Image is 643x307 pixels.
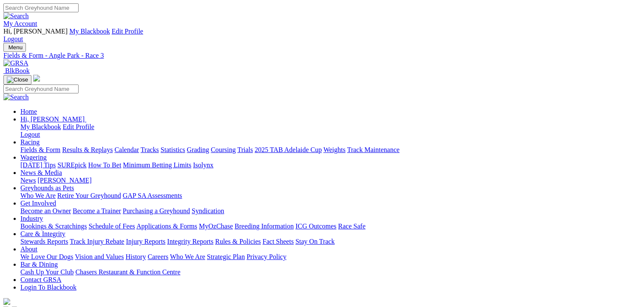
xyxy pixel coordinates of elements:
[20,223,640,230] div: Industry
[3,67,30,74] a: BlkBook
[57,161,86,169] a: SUREpick
[37,177,91,184] a: [PERSON_NAME]
[63,123,94,130] a: Edit Profile
[170,253,205,260] a: Who We Are
[246,253,286,260] a: Privacy Policy
[20,192,640,200] div: Greyhounds as Pets
[3,93,29,101] img: Search
[20,200,56,207] a: Get Involved
[187,146,209,153] a: Grading
[69,28,110,35] a: My Blackbook
[75,268,180,276] a: Chasers Restaurant & Function Centre
[207,253,245,260] a: Strategic Plan
[75,253,124,260] a: Vision and Values
[3,52,640,59] a: Fields & Form - Angle Park - Race 3
[20,253,640,261] div: About
[199,223,233,230] a: MyOzChase
[3,59,28,67] img: GRSA
[3,43,26,52] button: Toggle navigation
[123,192,182,199] a: GAP SA Assessments
[3,298,10,305] img: logo-grsa-white.png
[114,146,139,153] a: Calendar
[167,238,213,245] a: Integrity Reports
[20,146,60,153] a: Fields & Form
[20,238,68,245] a: Stewards Reports
[20,115,86,123] a: Hi, [PERSON_NAME]
[20,253,73,260] a: We Love Our Dogs
[20,161,56,169] a: [DATE] Tips
[62,146,113,153] a: Results & Replays
[20,238,640,245] div: Care & Integrity
[3,12,29,20] img: Search
[20,177,640,184] div: News & Media
[20,268,74,276] a: Cash Up Your Club
[125,253,146,260] a: History
[3,3,79,12] input: Search
[123,207,190,214] a: Purchasing a Greyhound
[7,76,28,83] img: Close
[20,284,76,291] a: Login To Blackbook
[237,146,253,153] a: Trials
[8,44,23,51] span: Menu
[20,261,58,268] a: Bar & Dining
[20,245,37,253] a: About
[3,84,79,93] input: Search
[323,146,346,153] a: Weights
[20,276,61,283] a: Contact GRSA
[112,28,143,35] a: Edit Profile
[161,146,185,153] a: Statistics
[263,238,294,245] a: Fact Sheets
[3,35,23,42] a: Logout
[88,223,135,230] a: Schedule of Fees
[211,146,236,153] a: Coursing
[20,123,61,130] a: My Blackbook
[147,253,168,260] a: Careers
[338,223,365,230] a: Race Safe
[3,28,640,43] div: My Account
[347,146,399,153] a: Track Maintenance
[57,192,121,199] a: Retire Your Greyhound
[70,238,124,245] a: Track Injury Rebate
[20,115,85,123] span: Hi, [PERSON_NAME]
[235,223,294,230] a: Breeding Information
[73,207,121,214] a: Become a Trainer
[136,223,197,230] a: Applications & Forms
[123,161,191,169] a: Minimum Betting Limits
[5,67,30,74] span: BlkBook
[20,131,40,138] a: Logout
[126,238,165,245] a: Injury Reports
[20,123,640,138] div: Hi, [PERSON_NAME]
[20,207,640,215] div: Get Involved
[141,146,159,153] a: Tracks
[20,146,640,154] div: Racing
[3,28,68,35] span: Hi, [PERSON_NAME]
[215,238,261,245] a: Rules & Policies
[20,138,40,146] a: Racing
[88,161,122,169] a: How To Bet
[20,177,36,184] a: News
[20,230,65,237] a: Care & Integrity
[295,238,334,245] a: Stay On Track
[3,20,37,27] a: My Account
[295,223,336,230] a: ICG Outcomes
[20,215,43,222] a: Industry
[33,75,40,82] img: logo-grsa-white.png
[192,207,224,214] a: Syndication
[20,154,47,161] a: Wagering
[20,169,62,176] a: News & Media
[20,192,56,199] a: Who We Are
[20,184,74,192] a: Greyhounds as Pets
[20,268,640,276] div: Bar & Dining
[193,161,213,169] a: Isolynx
[20,161,640,169] div: Wagering
[20,207,71,214] a: Become an Owner
[20,223,87,230] a: Bookings & Scratchings
[3,75,31,84] button: Toggle navigation
[255,146,322,153] a: 2025 TAB Adelaide Cup
[20,108,37,115] a: Home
